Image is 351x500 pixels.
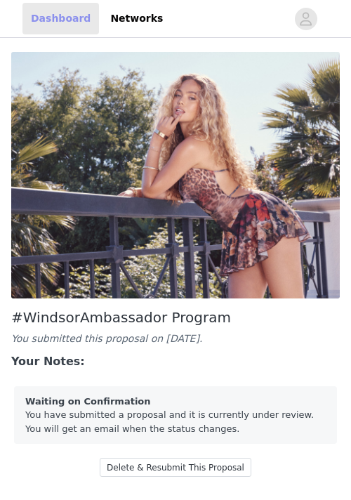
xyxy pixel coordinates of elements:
[25,396,151,407] strong: Waiting on Confirmation
[11,355,85,368] strong: Your Notes:
[11,52,340,298] img: 933600e6-44e7-4d19-9462-5a82c802cd8c.jpg
[22,3,99,34] a: Dashboard
[102,3,171,34] a: Networks
[11,331,340,346] div: You submitted this proposal on [DATE].
[14,386,337,445] div: You have submitted a proposal and it is currently under review. You will get an email when the st...
[100,458,251,477] button: Delete & Resubmit This Proposal
[11,310,340,326] div: #WindsorAmbassador Program
[299,8,312,30] div: avatar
